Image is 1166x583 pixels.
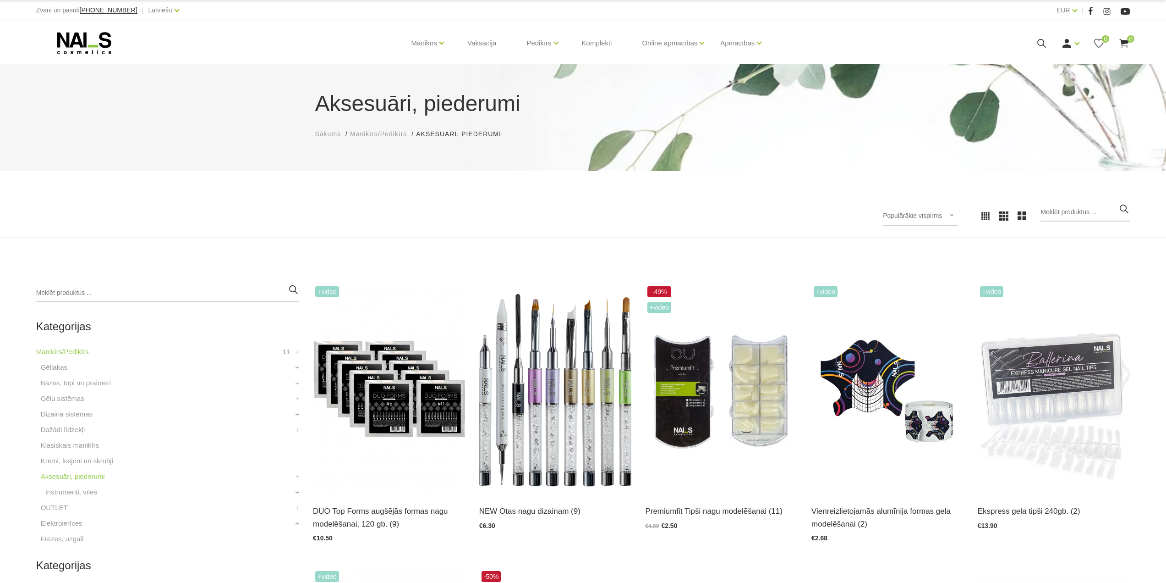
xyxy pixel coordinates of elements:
[811,534,827,542] span: €2.68
[980,286,1004,297] span: +Video
[41,502,68,513] a: OUTLET
[80,7,137,14] a: [PHONE_NUMBER]
[41,440,99,451] a: Klasiskais manikīrs
[315,286,339,297] span: +Video
[295,502,299,513] a: +
[575,21,619,65] a: Komplekti
[350,130,407,138] span: Manikīrs/Pedikīrs
[295,378,299,389] a: +
[482,571,501,582] span: -50%
[36,5,137,16] div: Zvani un pasūti
[350,129,407,139] a: Manikīrs/Pedikīrs
[1118,38,1130,49] a: 0
[41,378,111,389] a: Bāzes, topi un praimeri
[313,534,333,542] span: €10.50
[1040,203,1130,222] input: Meklēt produktus ...
[1093,38,1105,49] a: 0
[315,87,851,120] h1: Aksesuāri, piederumi
[811,505,964,530] a: Vienreizlietojamās alumīnija formas gela modelēšanai (2)
[295,393,299,404] a: +
[295,518,299,529] a: +
[645,505,798,517] a: Premiumfit Tipši nagu modelēšanai (11)
[1057,5,1070,16] a: EUR
[41,471,105,482] a: Aksesuāri, piederumi
[45,487,97,498] a: Instrumenti, vīles
[1102,35,1109,43] span: 0
[647,302,671,313] span: +Video
[315,130,341,138] span: Sākums
[526,25,551,61] a: Pedikīrs
[41,362,67,373] a: Gēllakas
[313,284,465,494] img: #1 • Mazs(S) sāna arkas izliekums, normāls/vidējs C izliekums, garā forma • Piemērota standarta n...
[41,533,83,544] a: Frēzes, uzgaļi
[41,518,82,529] a: Elektroierīces
[645,284,798,494] img: Plānas, elastīgas formas. To īpašā forma sniedz iespēju modelēt nagus ar paralēlām sānu malām, kā...
[479,522,495,529] span: €6.30
[315,571,339,582] span: +Video
[411,25,438,61] a: Manikīrs
[1082,5,1084,16] span: |
[41,424,85,435] a: Dažādi līdzekļi
[295,362,299,373] a: +
[642,25,697,61] a: Online apmācības
[416,129,510,139] li: Aksesuāri, piederumi
[1127,35,1134,43] span: 0
[460,21,504,65] a: Vaksācija
[36,560,299,572] h2: Kategorijas
[978,522,997,529] span: €13.90
[295,409,299,420] a: +
[295,471,299,482] a: +
[661,522,677,529] span: €2.50
[80,6,137,14] span: [PHONE_NUMBER]
[315,129,341,139] a: Sākums
[313,505,465,530] a: DUO Top Forms augšējās formas nagu modelēšanai, 120 gb. (9)
[811,284,964,494] img: Īpaši noturīgas modelēšanas formas, kas maksimāli atvieglo meistara darbu. Izcili cietas, maksimā...
[978,505,1130,517] a: Ekspress gela tipši 240gb. (2)
[814,286,838,297] span: +Video
[645,523,659,529] span: €4.90
[295,487,299,498] a: +
[647,286,671,297] span: -49%
[36,321,299,333] h2: Kategorijas
[148,5,172,16] a: Latviešu
[479,505,632,517] a: NEW Otas nagu dizainam (9)
[295,424,299,435] a: +
[295,346,299,357] a: +
[883,212,942,219] span: Populārākie vispirms
[479,284,632,494] img: Dažāda veida dizaina otas:- Art Magnetics tools- Spatula Tool- Fork Brush #6- Art U Slant- Oval #...
[41,393,84,404] a: Gēlu sistēmas
[720,25,755,61] a: Apmācības
[36,284,299,302] input: Meklēt produktus ...
[41,409,93,420] a: Dizaina sistēmas
[36,346,89,357] a: Manikīrs/Pedikīrs
[142,5,144,16] span: |
[282,346,290,357] span: 11
[41,455,113,466] a: Krēmi, losjoni un skrubji
[978,284,1130,494] img: Ekpress gela tipši pieaudzēšanai 240 gab.Gela nagu pieaudzēšana vēl nekad nav bijusi tik vienkārš...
